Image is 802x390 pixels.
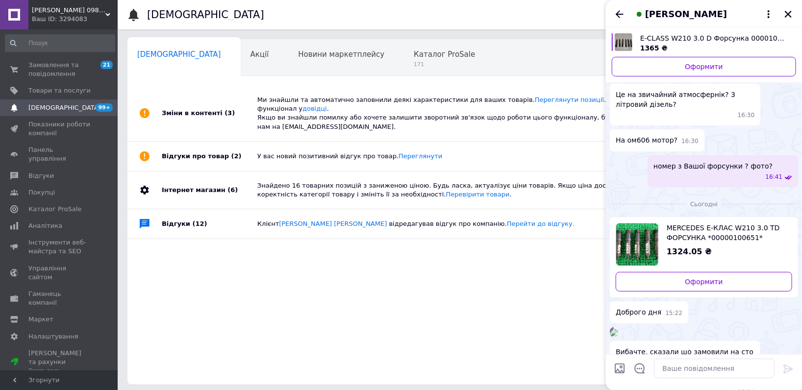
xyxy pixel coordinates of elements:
a: довідці [302,105,327,112]
span: На ом606 мотор? [616,135,677,146]
span: [DEMOGRAPHIC_DATA] [28,103,101,112]
span: Показники роботи компанії [28,120,91,138]
span: Акції [251,50,269,59]
span: Сьогодні [686,200,722,209]
span: (3) [225,109,235,117]
span: Каталог ProSale [28,205,81,214]
span: Покупці [28,188,55,197]
a: Оформити [616,272,792,292]
span: 1324.05 ₴ [667,247,712,256]
button: [PERSON_NAME] [633,8,775,21]
span: 16:41 01.07.2025 [765,173,782,181]
span: Інструменти веб-майстра та SEO [28,238,91,256]
a: Перевірити товари [446,191,510,198]
a: Переглянути товар [616,223,792,266]
img: 91061484-2ba2-4c70-8f96-8cce8b6d5f83_w500_h500 [610,329,618,337]
span: Аналітика [28,221,62,230]
div: Зміни в контенті [162,86,257,141]
a: Оформити [612,57,796,76]
span: (6) [227,186,238,194]
div: Ваш ID: 3294083 [32,15,118,24]
span: Товари та послуги [28,86,91,95]
span: E-CLASS W210 3.0 D Форсунка 0000100551 [640,33,788,43]
a: Переглянути [399,152,442,160]
span: [PERSON_NAME] та рахунки [28,349,91,376]
span: Це на звичайний атмосфернік? 3 літровий дізель? [616,90,754,109]
div: Відгуки [162,209,257,239]
span: (12) [193,220,207,227]
div: Ми знайшли та автоматично заповнили деякі характеристики для ваших товарів. . Детальніше про функ... [257,96,684,131]
button: Відкрити шаблони відповідей [633,362,646,375]
span: 171 [414,61,475,68]
a: Переглянути позиції [535,96,604,103]
div: Знайдено 16 товарних позицій з заниженою ціною. Будь ласка, актуалізує ціни товарів. Якщо ціна до... [257,181,684,199]
button: Закрити [782,8,794,20]
span: Каталог ProSale [414,50,475,59]
span: 15:22 12.09.2025 [665,309,682,317]
span: Гаманець компанії [28,290,91,307]
span: Доброго дня [616,307,661,317]
span: [PERSON_NAME] [645,8,727,21]
span: [DEMOGRAPHIC_DATA] [137,50,221,59]
a: Переглянути товар [612,33,796,53]
div: 12.09.2025 [610,199,798,209]
span: 16:30 01.07.2025 [738,111,755,120]
span: Панель управління [28,146,91,163]
span: (2) [231,152,242,160]
div: Інтернет магазин [162,171,257,209]
div: У вас новий позитивний відгук про товар. [257,152,684,161]
button: Назад [614,8,626,20]
a: Перейти до відгуку. [507,220,575,227]
span: Новини маркетплейсу [298,50,384,59]
span: Управління сайтом [28,264,91,282]
span: Вибачте, сказали що замовили на сто а в ітозі три рази варили і зовні і внутрі так і тече мені ті... [616,347,754,386]
span: 1365 ₴ [640,44,668,52]
a: [PERSON_NAME] [PERSON_NAME] [279,220,387,227]
img: 2254556935_w640_h640_mercedes-e-klass-w210.jpg [616,223,658,266]
span: Замовлення та повідомлення [28,61,91,78]
span: Відгуки [28,171,54,180]
img: 2254556934_w640_h640_e-class-w210-30.jpg [615,33,632,51]
span: 99+ [96,103,113,112]
span: Дізель ЮА 0984784109 автозапчастини [32,6,105,15]
span: Клієнт [257,220,575,227]
div: Prom топ [28,366,91,375]
span: відредагував відгук про компанію. [389,220,575,227]
span: MERCEDES E-КЛАС W210 3.0 TD ФОРСУНКА *00000100651* [667,223,784,243]
div: Відгуки про товар [162,142,257,171]
span: номер з Вашої форсунки ? фото? [653,161,773,171]
span: Маркет [28,315,53,324]
span: 21 [100,61,113,69]
h1: [DEMOGRAPHIC_DATA] [147,9,264,21]
span: 16:30 01.07.2025 [681,137,699,146]
input: Пошук [5,34,115,52]
span: Налаштування [28,332,78,341]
